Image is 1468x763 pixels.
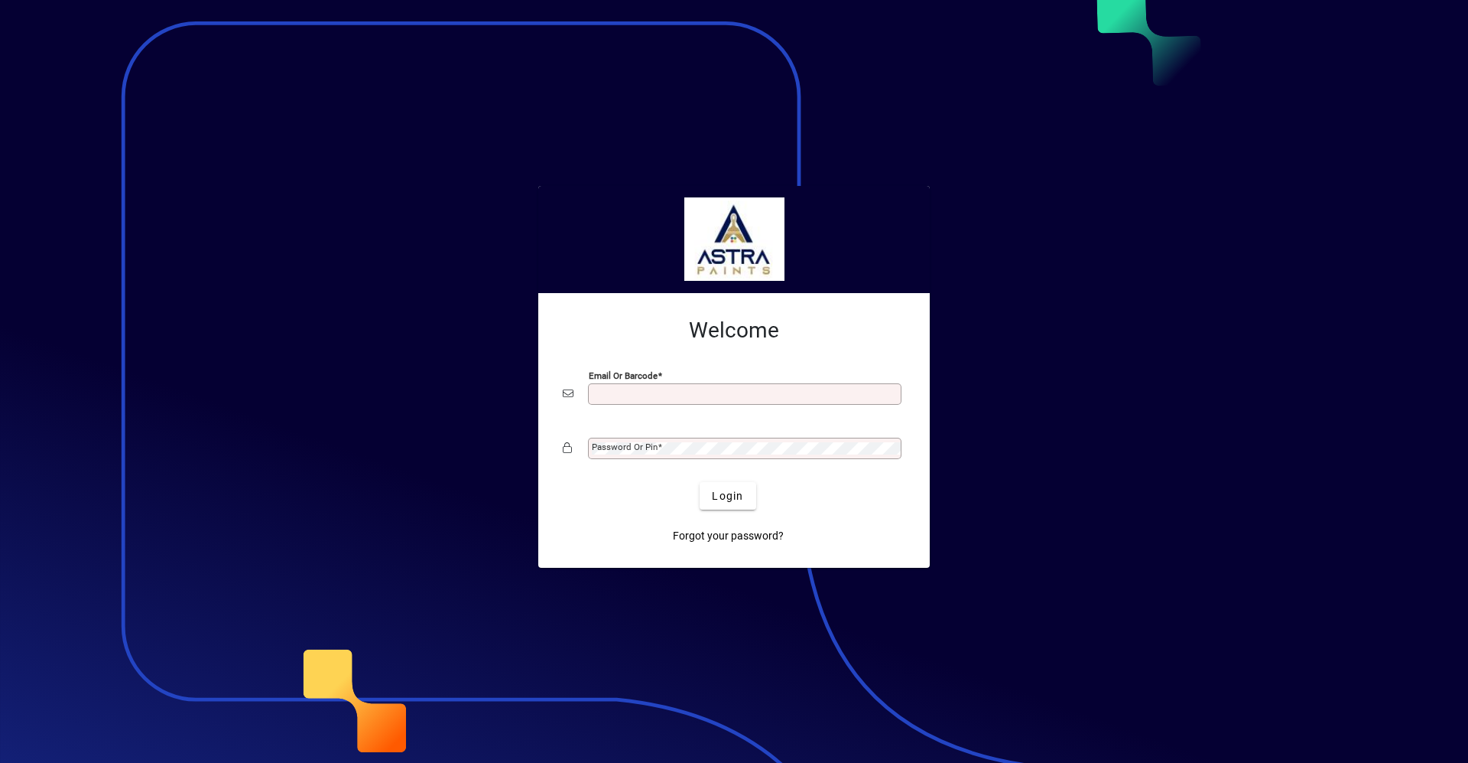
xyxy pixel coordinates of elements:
[673,528,784,544] span: Forgot your password?
[700,482,755,510] button: Login
[563,318,905,344] h2: Welcome
[589,370,658,381] mat-label: Email or Barcode
[592,442,658,452] mat-label: Password or Pin
[712,488,743,504] span: Login
[667,522,790,549] a: Forgot your password?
